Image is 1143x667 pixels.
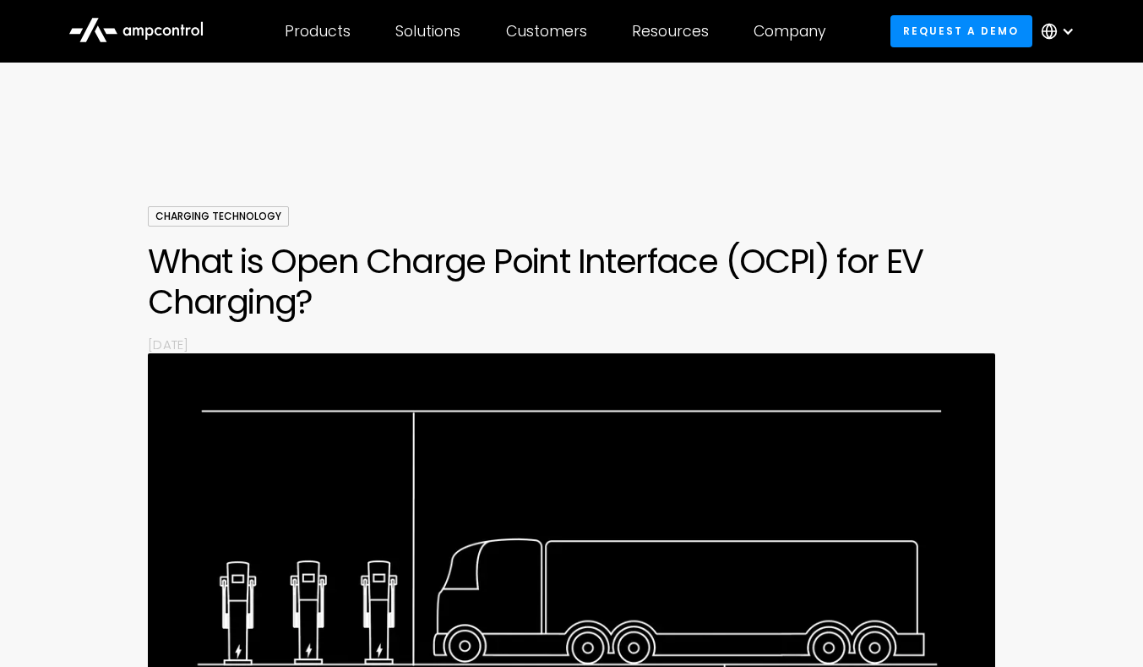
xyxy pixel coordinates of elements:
div: Resources [632,22,709,41]
div: Company [754,22,826,41]
div: Customers [506,22,587,41]
div: Solutions [395,22,460,41]
div: Products [285,22,351,41]
h1: What is Open Charge Point Interface (OCPI) for EV Charging? [148,241,994,322]
p: [DATE] [148,336,994,353]
a: Request a demo [890,15,1032,46]
div: Charging Technology [148,206,289,227]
